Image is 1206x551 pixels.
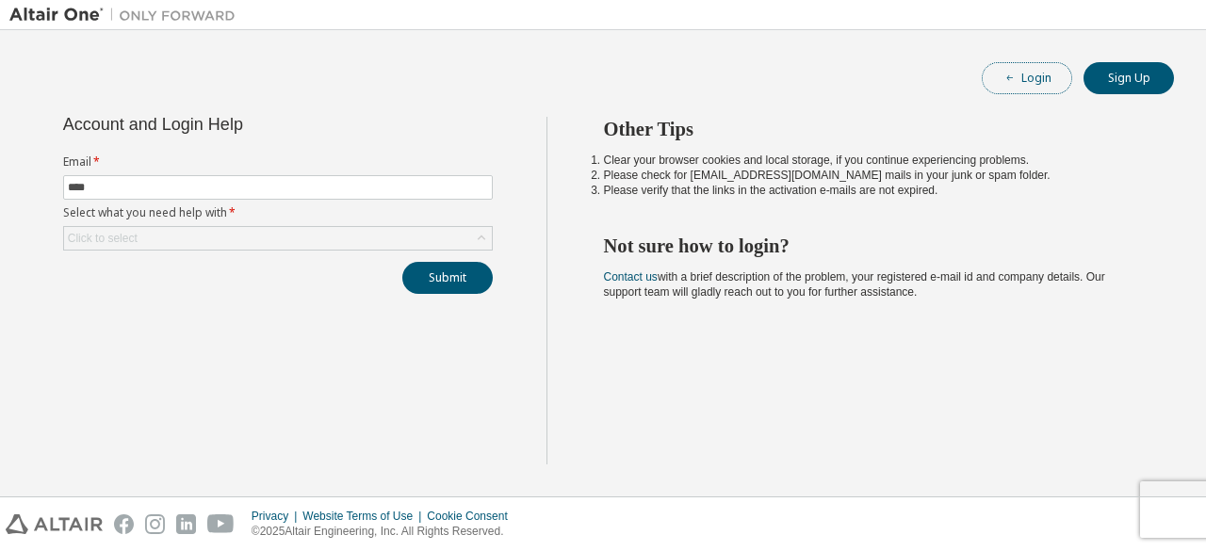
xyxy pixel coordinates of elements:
[252,524,519,540] p: © 2025 Altair Engineering, Inc. All Rights Reserved.
[402,262,493,294] button: Submit
[145,514,165,534] img: instagram.svg
[604,117,1141,141] h2: Other Tips
[604,270,658,284] a: Contact us
[68,231,138,246] div: Click to select
[207,514,235,534] img: youtube.svg
[427,509,518,524] div: Cookie Consent
[114,514,134,534] img: facebook.svg
[604,153,1141,168] li: Clear your browser cookies and local storage, if you continue experiencing problems.
[982,62,1072,94] button: Login
[64,227,492,250] div: Click to select
[1084,62,1174,94] button: Sign Up
[604,270,1105,299] span: with a brief description of the problem, your registered e-mail id and company details. Our suppo...
[252,509,302,524] div: Privacy
[63,117,407,132] div: Account and Login Help
[302,509,427,524] div: Website Terms of Use
[63,205,493,220] label: Select what you need help with
[176,514,196,534] img: linkedin.svg
[9,6,245,24] img: Altair One
[604,168,1141,183] li: Please check for [EMAIL_ADDRESS][DOMAIN_NAME] mails in your junk or spam folder.
[6,514,103,534] img: altair_logo.svg
[604,183,1141,198] li: Please verify that the links in the activation e-mails are not expired.
[604,234,1141,258] h2: Not sure how to login?
[63,154,493,170] label: Email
